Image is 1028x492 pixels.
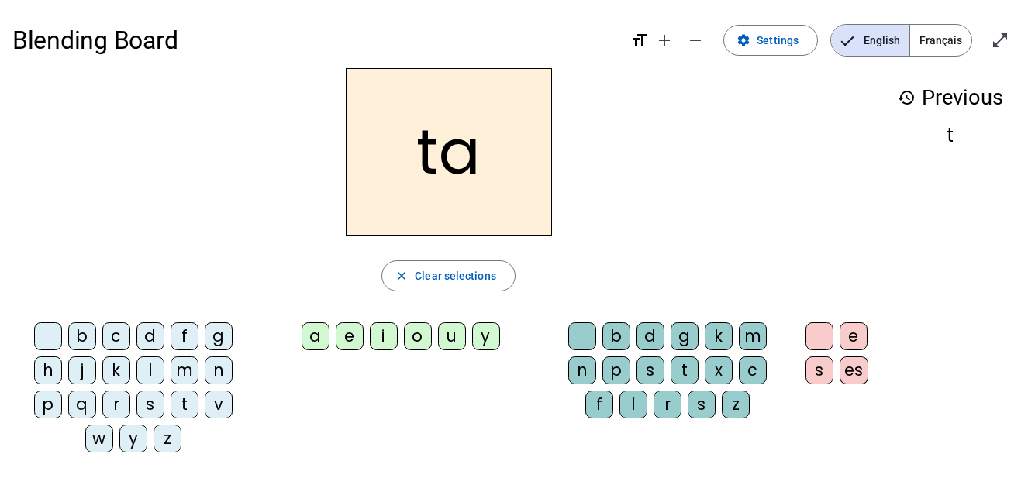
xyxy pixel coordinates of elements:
div: g [205,322,233,350]
div: l [619,391,647,418]
mat-icon: remove [686,31,705,50]
mat-icon: add [655,31,674,50]
div: c [102,322,130,350]
div: i [370,322,398,350]
div: q [68,391,96,418]
div: m [739,322,767,350]
div: t [671,356,699,384]
div: es [840,356,868,384]
mat-icon: open_in_full [991,31,1009,50]
div: x [705,356,733,384]
div: z [722,391,750,418]
div: p [34,391,62,418]
div: e [840,322,868,350]
div: w [85,425,113,452]
div: b [68,322,96,350]
div: e [336,322,364,350]
div: s [688,391,716,418]
span: English [831,25,909,56]
div: h [34,356,62,384]
div: f [171,322,198,350]
div: z [154,425,181,452]
div: l [136,356,164,384]
div: n [568,356,596,384]
h3: Previous [897,81,1003,115]
span: Français [910,25,971,56]
div: a [302,322,329,350]
mat-button-toggle-group: Language selection [830,24,972,57]
div: s [636,356,664,384]
div: s [136,391,164,418]
div: g [671,322,699,350]
button: Enter full screen [985,25,1016,56]
h2: ta [346,68,552,236]
div: p [602,356,630,384]
div: j [68,356,96,384]
div: y [119,425,147,452]
button: Settings [723,25,818,56]
div: n [205,356,233,384]
div: d [636,322,664,350]
div: k [705,322,733,350]
div: r [102,391,130,418]
div: v [205,391,233,418]
div: y [472,322,500,350]
div: c [739,356,767,384]
mat-icon: format_size [630,31,649,50]
div: d [136,322,164,350]
button: Decrease font size [680,25,711,56]
div: r [654,391,681,418]
mat-icon: settings [737,33,750,47]
div: t [897,126,1003,145]
div: s [805,356,833,384]
div: b [602,322,630,350]
span: Clear selections [415,267,496,285]
div: f [585,391,613,418]
mat-icon: history [897,88,916,107]
div: m [171,356,198,384]
span: Settings [757,31,799,50]
h1: Blending Board [12,15,618,65]
div: u [438,322,466,350]
button: Clear selections [381,260,516,291]
mat-icon: close [395,269,409,283]
div: t [171,391,198,418]
div: k [102,356,130,384]
button: Increase font size [649,25,680,56]
div: o [404,322,432,350]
